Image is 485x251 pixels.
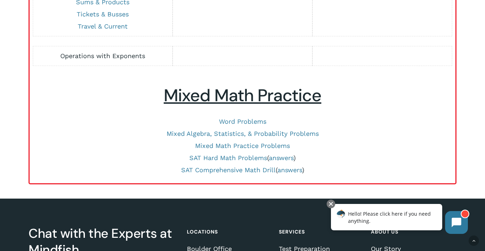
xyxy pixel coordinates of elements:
a: Mixed Math Practice Problems [195,142,290,149]
h4: Services [279,225,362,238]
a: SAT Comprehensive Math Drill [181,166,276,174]
a: Travel & Current [78,22,128,30]
a: Mixed Algebra, Statistics, & Probability Problems [167,130,319,137]
a: SAT Hard Math Problems [189,154,267,162]
iframe: Chatbot [323,198,475,241]
a: Tickets & Busses [77,10,129,18]
p: ( ) [37,154,448,162]
a: answers [269,154,293,162]
u: Mixed Math Practice [164,84,321,107]
a: answers [277,166,302,174]
h4: Locations [187,225,270,238]
a: Word Problems [219,118,266,125]
a: Operations with Exponents [60,52,145,60]
p: ( ) [37,166,448,174]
